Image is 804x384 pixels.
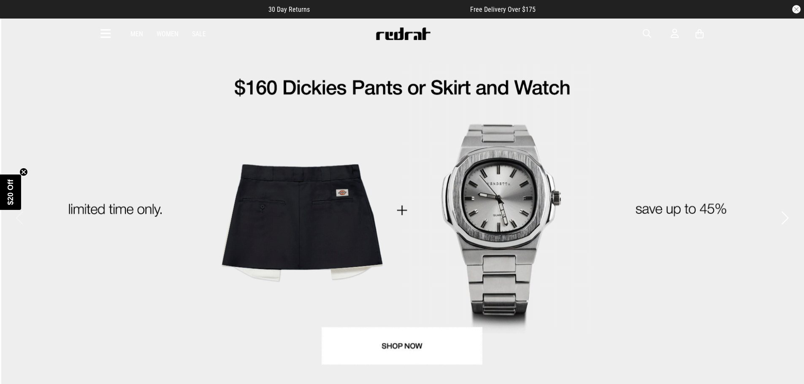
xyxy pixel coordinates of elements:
[130,30,143,38] a: Men
[375,27,431,40] img: Redrat logo
[14,209,25,227] button: Previous slide
[192,30,206,38] a: Sale
[470,5,536,13] span: Free Delivery Over $175
[327,5,453,13] iframe: Customer reviews powered by Trustpilot
[268,5,310,13] span: 30 Day Returns
[779,209,790,227] button: Next slide
[157,30,179,38] a: Women
[19,168,28,176] button: Close teaser
[6,179,15,205] span: $20 Off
